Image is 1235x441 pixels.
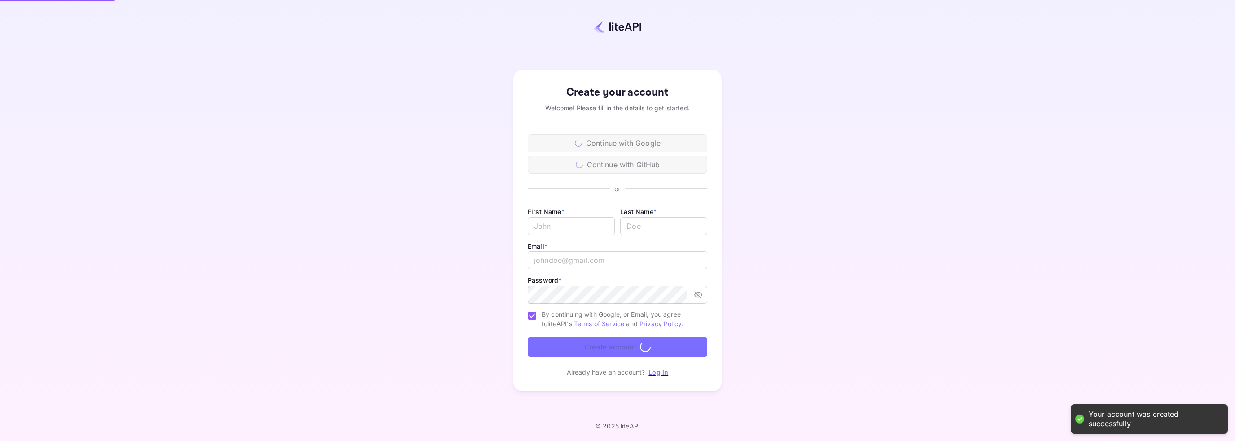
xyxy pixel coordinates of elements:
[639,320,683,327] a: Privacy Policy.
[542,310,700,328] span: By continuing with Google, or Email, you agree to liteAPI's and
[528,134,707,152] div: Continue with Google
[1089,410,1219,428] div: Your account was created successfully
[648,368,668,376] a: Log in
[574,320,624,327] a: Terms of Service
[567,367,645,377] p: Already have an account?
[528,156,707,174] div: Continue with GitHub
[620,217,707,235] input: Doe
[528,242,547,250] label: Email
[528,208,565,215] label: First Name
[620,208,657,215] label: Last Name
[528,251,707,269] input: johndoe@gmail.com
[528,276,561,284] label: Password
[528,103,707,113] div: Welcome! Please fill in the details to get started.
[690,287,706,303] button: toggle password visibility
[595,422,640,430] p: © 2025 liteAPI
[594,20,641,33] img: liteapi
[528,217,615,235] input: John
[528,84,707,100] div: Create your account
